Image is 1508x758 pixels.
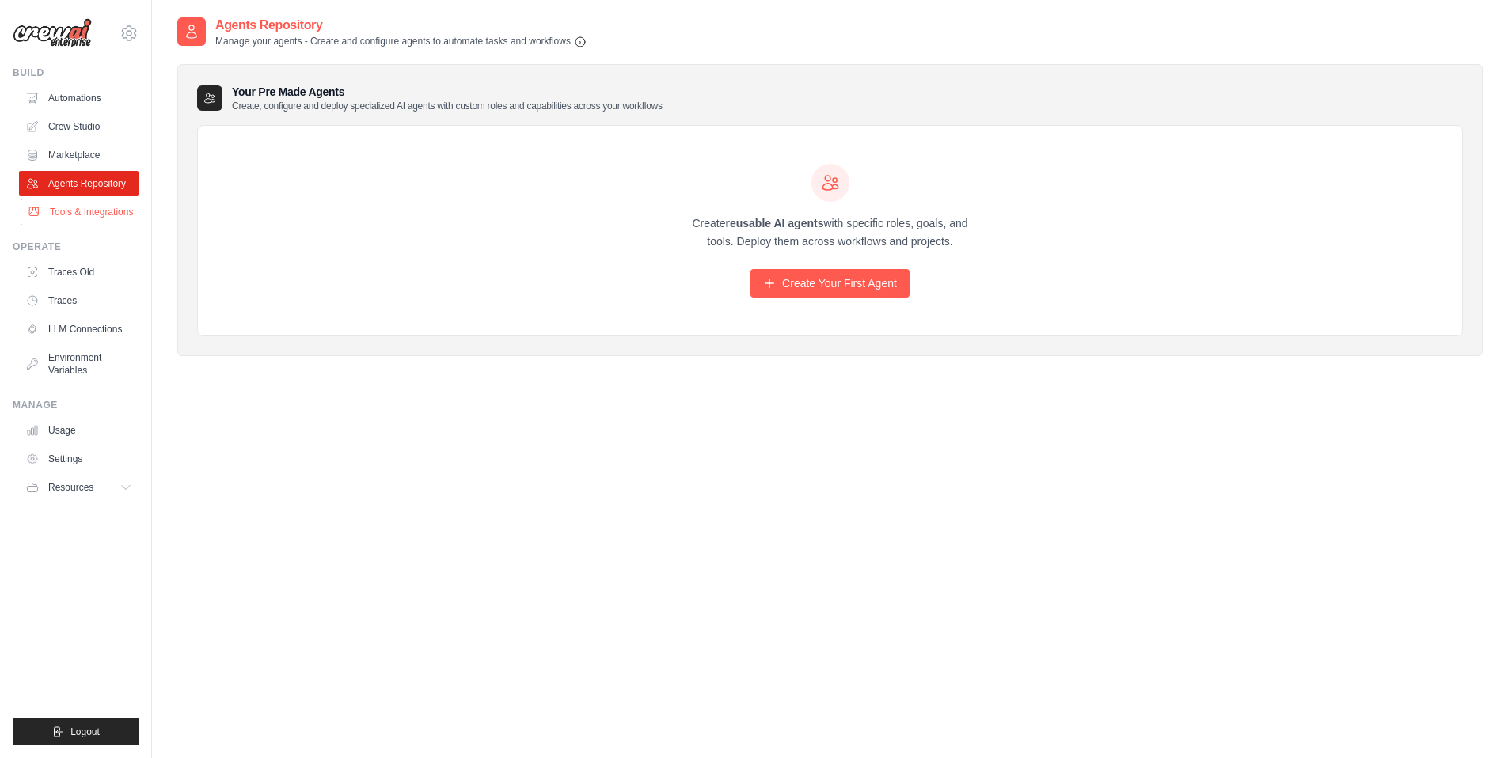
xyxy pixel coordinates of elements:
[19,288,139,313] a: Traces
[48,481,93,494] span: Resources
[725,217,823,229] strong: reusable AI agents
[13,241,139,253] div: Operate
[19,446,139,472] a: Settings
[232,84,663,112] h3: Your Pre Made Agents
[19,260,139,285] a: Traces Old
[70,726,100,738] span: Logout
[13,399,139,411] div: Manage
[21,199,140,225] a: Tools & Integrations
[19,85,139,111] a: Automations
[13,18,92,48] img: Logo
[19,114,139,139] a: Crew Studio
[19,316,139,342] a: LLM Connections
[678,214,982,251] p: Create with specific roles, goals, and tools. Deploy them across workflows and projects.
[215,16,587,35] h2: Agents Repository
[750,269,910,298] a: Create Your First Agent
[13,66,139,79] div: Build
[19,345,139,383] a: Environment Variables
[19,475,139,500] button: Resources
[19,142,139,168] a: Marketplace
[215,35,587,48] p: Manage your agents - Create and configure agents to automate tasks and workflows
[19,171,139,196] a: Agents Repository
[13,718,139,745] button: Logout
[232,100,663,112] p: Create, configure and deploy specialized AI agents with custom roles and capabilities across your...
[19,418,139,443] a: Usage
